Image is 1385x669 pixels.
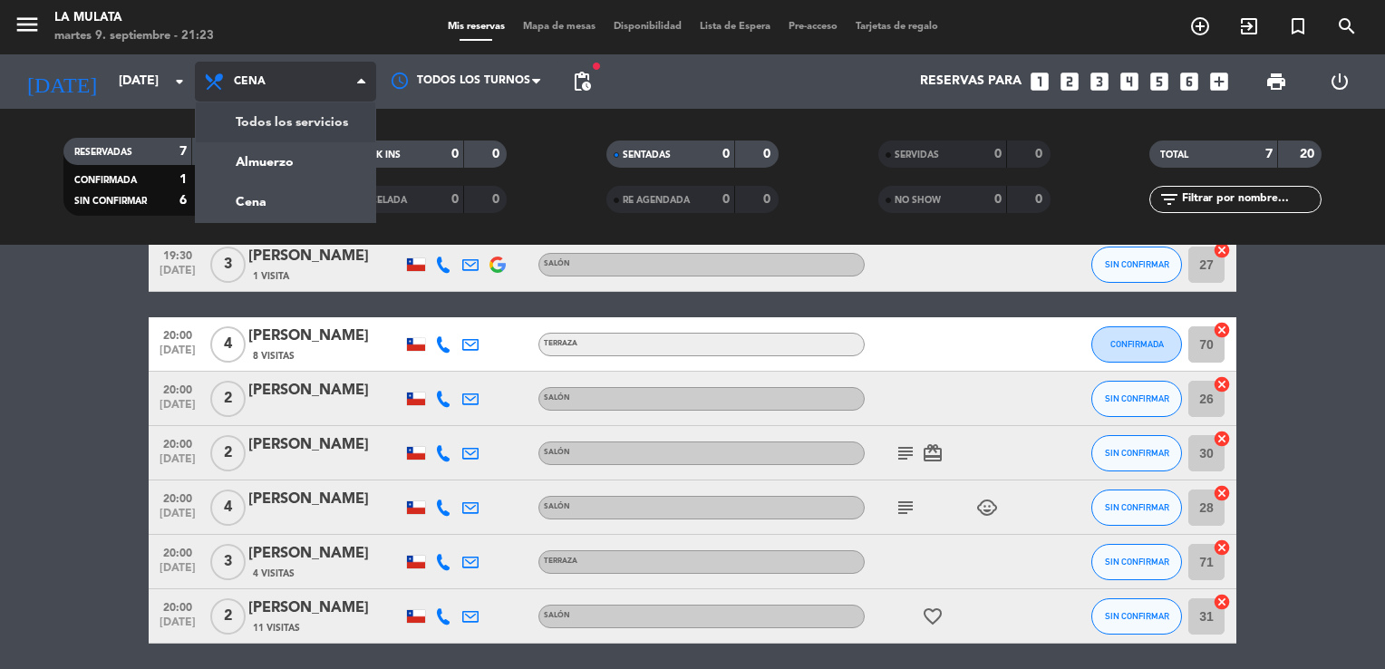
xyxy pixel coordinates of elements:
[1088,70,1111,93] i: looks_3
[1213,593,1231,611] i: cancel
[155,562,200,583] span: [DATE]
[1213,484,1231,502] i: cancel
[253,349,295,364] span: 8 Visitas
[1035,193,1046,206] strong: 0
[1091,435,1182,471] button: SIN CONFIRMAR
[1091,598,1182,635] button: SIN CONFIRMAR
[895,497,916,519] i: subject
[492,148,503,160] strong: 0
[544,394,570,402] span: Salón
[1213,321,1231,339] i: cancel
[1091,544,1182,580] button: SIN CONFIRMAR
[54,9,214,27] div: La Mulata
[155,378,200,399] span: 20:00
[605,22,691,32] span: Disponibilidad
[1091,247,1182,283] button: SIN CONFIRMAR
[253,269,289,284] span: 1 Visita
[155,616,200,637] span: [DATE]
[1336,15,1358,37] i: search
[591,61,602,72] span: fiber_manual_record
[1189,15,1211,37] i: add_circle_outline
[155,244,200,265] span: 19:30
[54,27,214,45] div: martes 9. septiembre - 21:23
[1105,259,1169,269] span: SIN CONFIRMAR
[571,71,593,92] span: pending_actions
[1213,241,1231,259] i: cancel
[14,62,110,102] i: [DATE]
[155,487,200,508] span: 20:00
[623,150,671,160] span: SENTADAS
[248,596,402,620] div: [PERSON_NAME]
[155,265,200,286] span: [DATE]
[248,542,402,566] div: [PERSON_NAME]
[691,22,780,32] span: Lista de Espera
[994,148,1002,160] strong: 0
[895,150,939,160] span: SERVIDAS
[514,22,605,32] span: Mapa de mesas
[14,11,41,38] i: menu
[1091,490,1182,526] button: SIN CONFIRMAR
[248,433,402,457] div: [PERSON_NAME]
[544,612,570,619] span: Salón
[544,340,577,347] span: Terraza
[1207,70,1231,93] i: add_box
[155,508,200,528] span: [DATE]
[351,196,407,205] span: CANCELADA
[155,324,200,344] span: 20:00
[1105,393,1169,403] span: SIN CONFIRMAR
[1028,70,1051,93] i: looks_one
[1265,71,1287,92] span: print
[210,381,246,417] span: 2
[1105,557,1169,567] span: SIN CONFIRMAR
[994,193,1002,206] strong: 0
[1058,70,1081,93] i: looks_two
[1105,448,1169,458] span: SIN CONFIRMAR
[1265,148,1273,160] strong: 7
[253,567,295,581] span: 4 Visitas
[1105,502,1169,512] span: SIN CONFIRMAR
[169,71,190,92] i: arrow_drop_down
[1091,326,1182,363] button: CONFIRMADA
[1105,611,1169,621] span: SIN CONFIRMAR
[210,490,246,526] span: 4
[1213,538,1231,557] i: cancel
[155,453,200,474] span: [DATE]
[451,193,459,206] strong: 0
[1238,15,1260,37] i: exit_to_app
[155,432,200,453] span: 20:00
[210,435,246,471] span: 2
[895,196,941,205] span: NO SHOW
[248,245,402,268] div: [PERSON_NAME]
[155,596,200,616] span: 20:00
[1287,15,1309,37] i: turned_in_not
[722,148,730,160] strong: 0
[14,11,41,44] button: menu
[179,173,187,186] strong: 1
[920,74,1022,89] span: Reservas para
[196,102,375,142] a: Todos los servicios
[1160,150,1188,160] span: TOTAL
[196,182,375,222] a: Cena
[722,193,730,206] strong: 0
[1213,375,1231,393] i: cancel
[544,557,577,565] span: Terraza
[1300,148,1318,160] strong: 20
[1177,70,1201,93] i: looks_6
[780,22,847,32] span: Pre-acceso
[196,142,375,182] a: Almuerzo
[544,449,570,456] span: Salón
[155,344,200,365] span: [DATE]
[922,606,944,627] i: favorite_border
[74,148,132,157] span: RESERVADAS
[1110,339,1164,349] span: CONFIRMADA
[1035,148,1046,160] strong: 0
[544,503,570,510] span: Salón
[1091,381,1182,417] button: SIN CONFIRMAR
[1158,189,1180,210] i: filter_list
[1180,189,1321,209] input: Filtrar por nombre...
[1308,54,1371,109] div: LOG OUT
[763,193,774,206] strong: 0
[253,621,300,635] span: 11 Visitas
[451,148,459,160] strong: 0
[248,488,402,511] div: [PERSON_NAME]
